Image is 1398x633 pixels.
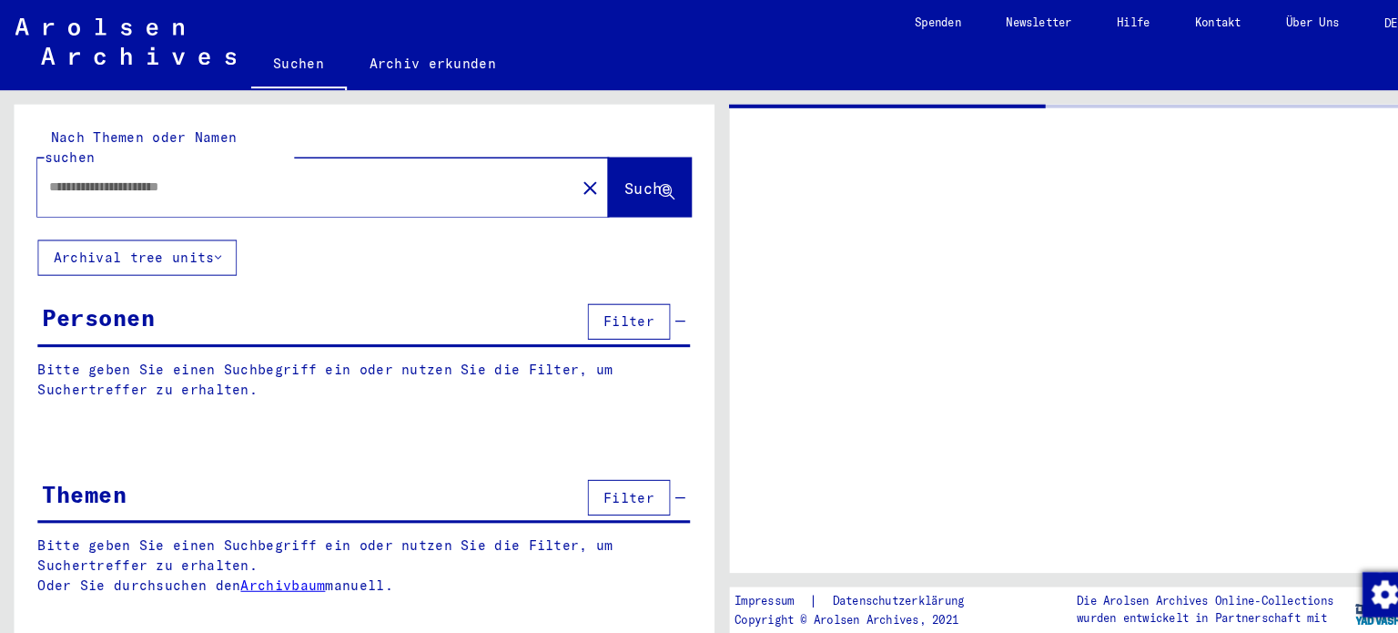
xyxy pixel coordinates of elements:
[584,303,633,320] span: Filter
[604,173,650,191] span: Suche
[1319,554,1363,597] img: Change consent
[569,465,649,499] button: Filter
[791,573,955,592] a: Datenschutzerklärung
[1042,590,1291,607] p: wurden entwickelt in Partnerschaft mit
[584,474,633,490] span: Filter
[36,232,229,267] button: Archival tree units
[1042,574,1291,590] p: Die Arolsen Archives Online-Collections
[36,349,668,387] p: Bitte geben Sie einen Suchbegriff ein oder nutzen Sie die Filter, um Suchertreffer zu erhalten.
[711,573,783,592] a: Impressum
[711,592,955,608] p: Copyright © Arolsen Archives, 2021
[43,125,229,160] mat-label: Nach Themen oder Namen suchen
[41,462,123,495] div: Themen
[15,17,228,63] img: Arolsen_neg.svg
[569,294,649,329] button: Filter
[36,519,669,577] p: Bitte geben Sie einen Suchbegriff ein oder nutzen Sie die Filter, um Suchertreffer zu erhalten. O...
[1308,567,1376,613] img: yv_logo.png
[560,171,582,193] mat-icon: close
[589,153,669,209] button: Suche
[243,40,336,87] a: Suchen
[41,291,150,324] div: Personen
[711,573,955,592] div: |
[1340,16,1360,29] span: DE
[233,558,315,575] a: Archivbaum
[336,40,502,84] a: Archiv erkunden
[552,163,589,199] button: Clear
